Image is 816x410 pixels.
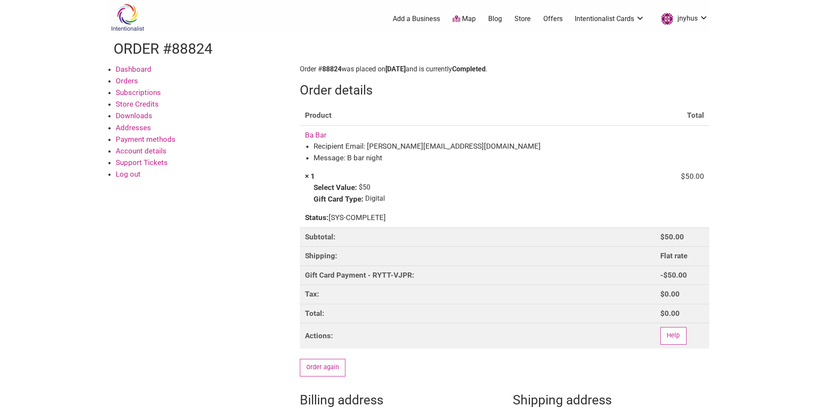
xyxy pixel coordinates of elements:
a: Log out [116,170,141,178]
mark: Completed [452,65,486,73]
span: Message: [314,153,345,162]
p: $50 [314,182,650,193]
span: $ [660,309,665,318]
a: Orders [116,76,138,85]
a: Order again [300,359,346,376]
p: Digital [314,193,650,204]
span: $ [681,172,685,181]
th: Total [655,106,709,125]
span: $ [660,290,665,298]
h2: Billing address [300,391,496,409]
th: Shipping: [300,246,655,266]
th: Subtotal: [300,227,655,247]
th: Actions: [300,323,655,349]
a: Subscriptions [116,88,161,97]
th: Total: [300,304,655,323]
h2: Order details [300,81,709,99]
a: Intentionalist Cards [575,14,644,24]
a: Dashboard [116,65,151,73]
a: Map [453,14,476,24]
a: Support Tickets [116,158,168,167]
strong: × 1 [305,172,315,181]
a: jnyhus [657,11,708,27]
a: Payment methods [116,135,176,144]
span: $ [660,233,665,241]
a: Add a Business [393,14,440,24]
mark: [DATE] [385,65,406,73]
span: $ [663,271,668,279]
strong: Gift Card Type: [314,193,363,205]
bdi: 50.00 [681,172,704,181]
a: Ba Bar [305,131,326,139]
td: Flat rate [655,246,709,266]
a: Addresses [116,123,151,132]
span: 0.00 [660,309,680,318]
a: Store [514,14,531,24]
span: Recipient Email: [314,142,365,150]
strong: Select Value: [314,182,357,193]
a: Help order number 88824 [660,327,687,345]
a: Blog [488,14,502,24]
a: Store Credits [116,100,159,108]
mark: 88824 [322,65,342,73]
strong: Status: [305,213,329,222]
a: Account details [116,147,166,155]
span: [SYS-COMPLETE] [305,211,650,223]
th: Tax: [300,285,655,304]
h2: Shipping address [513,391,709,409]
span: - 50.00 [660,271,687,279]
span: [PERSON_NAME][EMAIL_ADDRESS][DOMAIN_NAME] [367,142,541,150]
a: Offers [543,14,563,24]
th: Product [300,106,655,125]
span: 50.00 [660,233,684,241]
img: Intentionalist [107,3,148,31]
span: 0.00 [660,290,680,298]
a: Downloads [116,111,152,120]
span: B bar night [347,153,382,162]
p: Order # was placed on and is currently . [300,64,709,75]
th: Gift Card Payment - RYTT-VJPR: [300,266,655,285]
nav: Account pages [107,64,288,187]
h1: Order #88824 [114,39,212,59]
